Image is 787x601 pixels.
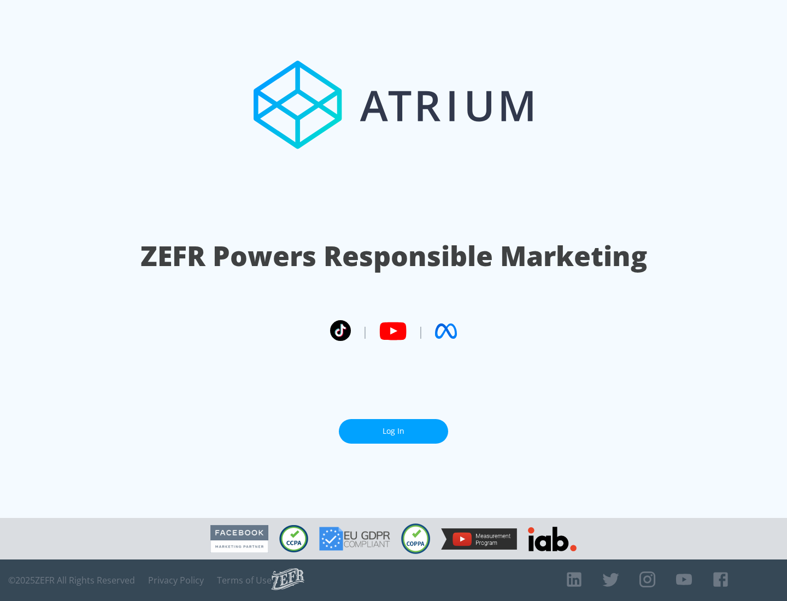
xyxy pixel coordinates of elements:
img: CCPA Compliant [279,525,308,552]
a: Privacy Policy [148,575,204,586]
a: Log In [339,419,448,444]
img: IAB [528,527,577,551]
a: Terms of Use [217,575,272,586]
span: © 2025 ZEFR All Rights Reserved [8,575,135,586]
h1: ZEFR Powers Responsible Marketing [140,237,647,275]
img: YouTube Measurement Program [441,528,517,550]
span: | [362,323,368,339]
img: Facebook Marketing Partner [210,525,268,553]
img: COPPA Compliant [401,523,430,554]
span: | [418,323,424,339]
img: GDPR Compliant [319,527,390,551]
